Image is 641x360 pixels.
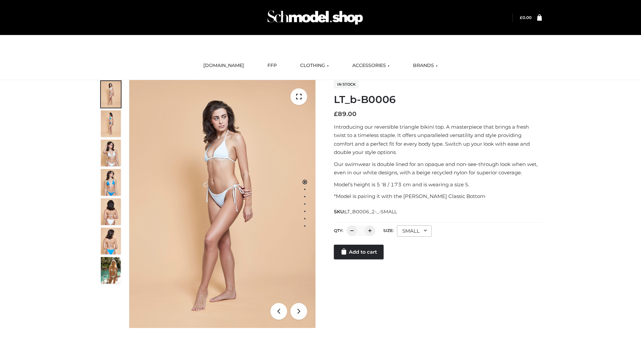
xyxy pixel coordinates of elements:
p: Model’s height is 5 ‘8 / 173 cm and is wearing a size S. [334,180,542,189]
p: Our swimwear is double lined for an opaque and non-see-through look when wet, even in our white d... [334,160,542,177]
bdi: 0.00 [520,15,531,20]
a: [DOMAIN_NAME] [198,58,249,73]
img: ArielClassicBikiniTop_CloudNine_AzureSky_OW114ECO_1-scaled.jpg [101,81,121,108]
a: CLOTHING [295,58,334,73]
a: £0.00 [520,15,531,20]
label: QTY: [334,228,343,233]
h1: LT_b-B0006 [334,94,542,106]
img: ArielClassicBikiniTop_CloudNine_AzureSky_OW114ECO_8-scaled.jpg [101,228,121,254]
span: In stock [334,80,359,88]
span: SKU: [334,208,398,216]
a: Add to cart [334,245,384,259]
span: LT_B0006_2-_-SMALL [345,209,397,215]
a: BRANDS [408,58,443,73]
img: Arieltop_CloudNine_AzureSky2.jpg [101,257,121,284]
img: ArielClassicBikiniTop_CloudNine_AzureSky_OW114ECO_4-scaled.jpg [101,169,121,196]
bdi: 89.00 [334,110,357,118]
img: ArielClassicBikiniTop_CloudNine_AzureSky_OW114ECO_3-scaled.jpg [101,140,121,166]
span: £ [334,110,338,118]
label: Size: [383,228,394,233]
div: SMALL [397,225,432,237]
p: Introducing our reversible triangle bikini top. A masterpiece that brings a fresh twist to a time... [334,123,542,157]
p: *Model is pairing it with the [PERSON_NAME] Classic Bottom [334,192,542,201]
span: £ [520,15,522,20]
img: Schmodel Admin 964 [265,4,365,31]
a: FFP [262,58,282,73]
img: ArielClassicBikiniTop_CloudNine_AzureSky_OW114ECO_2-scaled.jpg [101,110,121,137]
img: ArielClassicBikiniTop_CloudNine_AzureSky_OW114ECO_7-scaled.jpg [101,198,121,225]
img: ArielClassicBikiniTop_CloudNine_AzureSky_OW114ECO_1 [129,80,315,328]
a: ACCESSORIES [347,58,395,73]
